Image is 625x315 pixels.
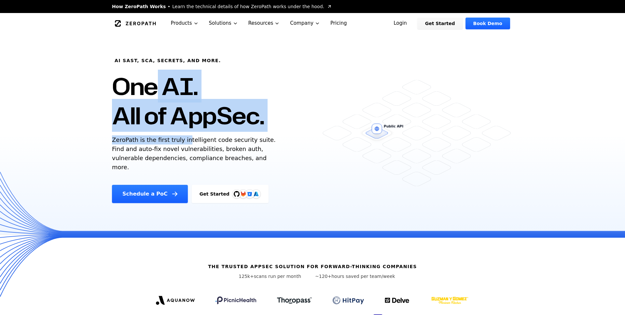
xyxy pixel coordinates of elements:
img: GYG [431,293,469,308]
img: GitLab [237,187,250,200]
a: Schedule a PoC [112,185,188,203]
h6: AI SAST, SCA, Secrets, and more. [115,57,221,64]
span: Learn the technical details of how ZeroPath works under the hood. [172,3,324,10]
span: 125k+ [239,274,254,279]
h1: One AI. All of AppSec. [112,72,264,130]
nav: Global [104,13,521,34]
button: Resources [243,13,285,34]
a: Pricing [325,13,352,34]
p: hours saved per team/week [315,273,395,280]
button: Solutions [204,13,243,34]
button: Company [285,13,325,34]
p: scans run per month [230,273,310,280]
img: Thoropass [277,297,312,304]
span: How ZeroPath Works [112,3,166,10]
h6: The Trusted AppSec solution for forward-thinking companies [208,263,417,270]
a: Get StartedGitHubGitLabAzure [192,185,269,203]
a: How ZeroPath WorksLearn the technical details of how ZeroPath works under the hood. [112,3,332,10]
a: Book Demo [465,18,510,29]
img: GitHub [234,191,240,197]
svg: Bitbucket [246,190,253,198]
p: ZeroPath is the first truly intelligent code security suite. Find and auto-fix novel vulnerabilit... [112,135,279,172]
button: Products [166,13,204,34]
span: ~120+ [315,274,331,279]
img: Azure [254,191,259,197]
a: Get Started [417,18,463,29]
a: Login [386,18,415,29]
